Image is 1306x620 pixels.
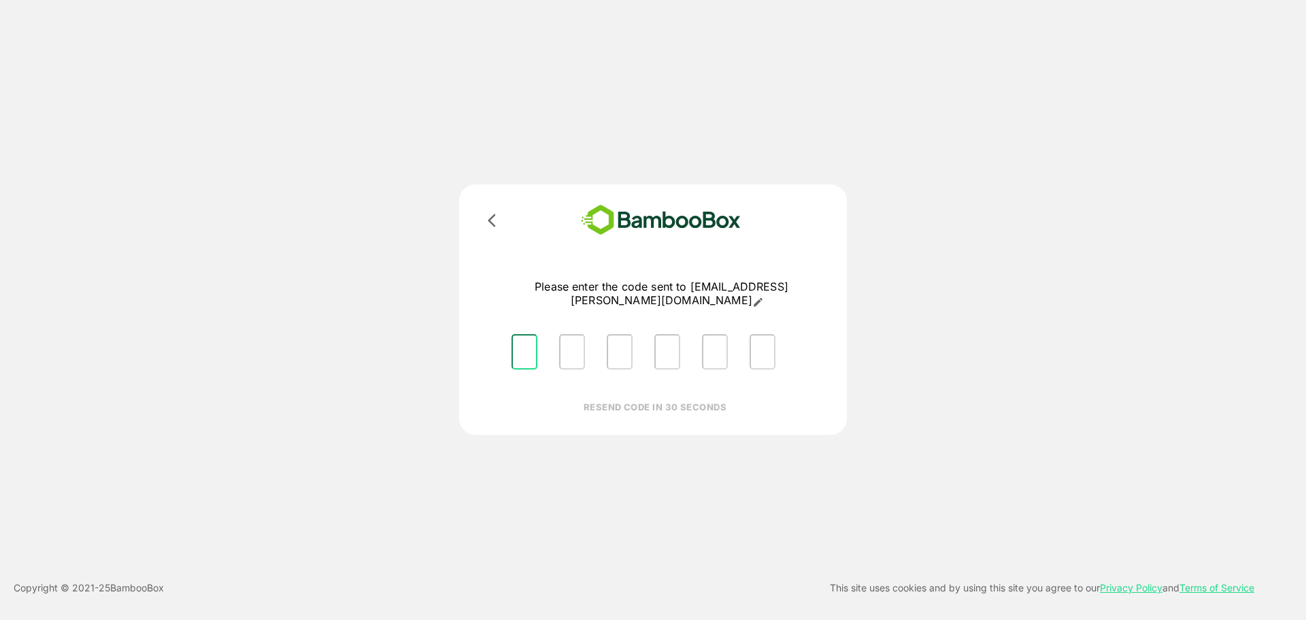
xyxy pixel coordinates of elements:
input: Please enter OTP character 1 [512,334,537,370]
img: bamboobox [561,201,760,240]
input: Please enter OTP character 2 [559,334,585,370]
input: Please enter OTP character 4 [654,334,680,370]
p: This site uses cookies and by using this site you agree to our and [830,580,1254,596]
input: Please enter OTP character 6 [750,334,775,370]
a: Privacy Policy [1100,582,1162,593]
p: Copyright © 2021- 25 BambooBox [14,580,164,596]
input: Please enter OTP character 3 [607,334,633,370]
p: Please enter the code sent to [EMAIL_ADDRESS][PERSON_NAME][DOMAIN_NAME] [501,280,822,307]
a: Terms of Service [1179,582,1254,593]
input: Please enter OTP character 5 [702,334,728,370]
